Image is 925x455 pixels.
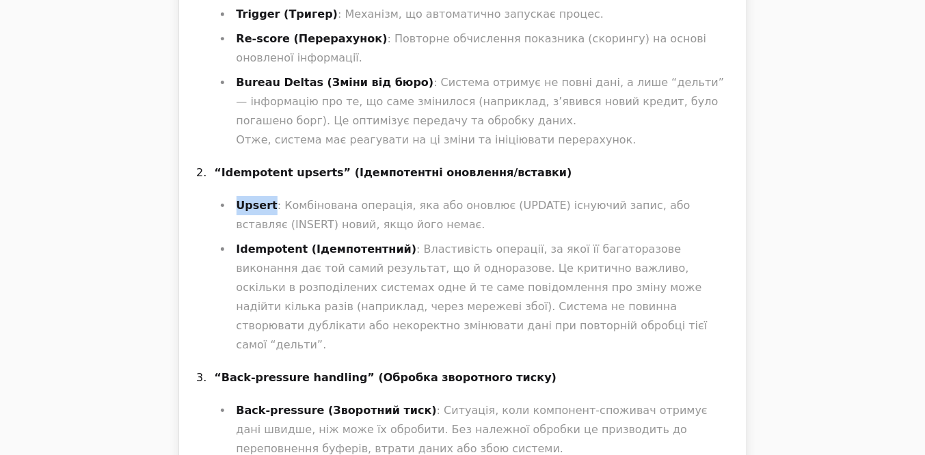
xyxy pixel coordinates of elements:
[232,5,733,24] li: : Механізм, що автоматично запускає процес.
[237,32,388,45] strong: Re-score (Перерахунок)
[232,240,733,355] li: : Властивість операції, за якої її багаторазове виконання дає той самий результат, що й одноразов...
[232,29,733,68] li: : Повторне обчислення показника (скорингу) на основі оновленої інформації.
[237,243,417,256] strong: Idempotent (Ідемпотентний)
[215,371,557,384] strong: “Back-pressure handling” (Обробка зворотного тиску)
[232,196,733,234] li: : Комбінована операція, яка або оновлює (UPDATE) існуючий запис, або вставляє (INSERT) новий, якщ...
[237,404,437,417] strong: Back-pressure (Зворотний тиск)
[215,166,572,179] strong: “Idempotent upserts” (Ідемпотентні оновлення/вставки)
[237,8,338,20] strong: Trigger (Тригер)
[237,199,278,212] strong: Upsert
[232,73,733,150] li: : Система отримує не повні дані, а лише “дельти” — інформацію про те, що саме змінилося (наприкла...
[237,76,434,89] strong: Bureau Deltas (Зміни від бюро)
